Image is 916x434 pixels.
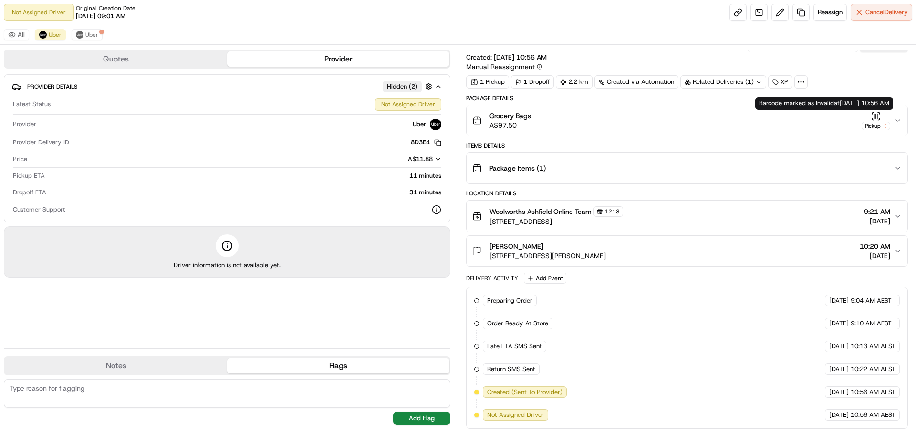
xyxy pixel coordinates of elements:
span: [DATE] [829,319,849,328]
span: Provider Delivery ID [13,138,69,147]
span: Reassign [818,8,843,17]
span: 10:22 AM AEST [851,365,895,373]
span: [PERSON_NAME] [489,242,543,251]
button: All [4,29,29,40]
button: Notes [5,358,227,373]
button: Woolworths Ashfield Online Team1213[STREET_ADDRESS]9:21 AM[DATE] [467,201,907,232]
button: Provider [227,51,449,67]
span: [DATE] [829,388,849,396]
div: 1 Dropoff [511,75,554,89]
span: [DATE] [829,342,849,351]
button: A$11.88 [357,155,441,163]
div: Barcode marked as Invalid [755,97,893,110]
button: Grocery BagsA$97.50Pickup [467,105,907,136]
div: Package Details [466,94,908,102]
span: [DATE] [860,251,890,261]
span: Uber [85,31,98,39]
button: Pickup [862,111,890,130]
img: uber-new-logo.jpeg [430,119,441,130]
span: Not Assigned Driver [487,411,544,419]
button: Uber [72,29,103,40]
span: A$11.88 [408,155,433,163]
button: Add Flag [393,412,450,425]
span: Uber [49,31,62,39]
span: Pickup ETA [13,172,45,180]
div: XP [768,75,792,89]
div: 11 minutes [49,172,441,180]
div: Related Deliveries (1) [680,75,766,89]
div: Location Details [466,190,908,197]
span: Grocery Bags [489,111,531,121]
div: Pickup [862,122,890,130]
span: [DATE] [864,216,890,226]
div: 1 Pickup [466,75,509,89]
button: CancelDelivery [851,4,912,21]
button: [PERSON_NAME][STREET_ADDRESS][PERSON_NAME]10:20 AM[DATE] [467,236,907,266]
span: Preparing Order [487,296,532,305]
span: Cancel Delivery [865,8,908,17]
div: Delivery Activity [466,274,518,282]
span: Late ETA SMS Sent [487,342,542,351]
span: [STREET_ADDRESS][PERSON_NAME] [489,251,606,261]
button: Flags [227,358,449,373]
span: 10:20 AM [860,242,890,251]
img: uber-new-logo.jpeg [76,31,83,39]
span: Order Ready At Store [487,319,548,328]
button: Add Event [524,273,566,284]
span: [DATE] [829,296,849,305]
span: Driver information is not available yet. [174,261,281,270]
span: at [DATE] 10:56 AM [834,99,889,107]
span: Provider [13,120,36,129]
div: Items Details [466,142,908,150]
span: 9:04 AM AEST [851,296,892,305]
span: Customer Support [13,205,65,214]
span: 9:21 AM [864,207,890,216]
span: Dropoff ETA [13,188,46,197]
span: Latest Status [13,100,51,109]
span: [DATE] [829,365,849,373]
button: Reassign [813,4,847,21]
span: [STREET_ADDRESS] [489,217,623,226]
button: Hidden (2) [383,81,435,92]
span: Return SMS Sent [487,365,535,373]
span: 1213 [604,208,620,215]
span: 10:56 AM AEST [851,388,895,396]
span: Original Creation Date [76,4,135,12]
span: Woolworths Ashfield Online Team [489,207,592,216]
span: Created (Sent To Provider) [487,388,562,396]
button: 8D3E4 [411,138,441,147]
span: [DATE] 10:56 AM [494,53,547,61]
button: Quotes [5,51,227,67]
button: Manual Reassignment [466,62,542,71]
img: uber-new-logo.jpeg [39,31,47,39]
span: 10:13 AM AEST [851,342,895,351]
div: 31 minutes [50,188,441,197]
span: Uber [413,120,426,129]
span: [DATE] [829,411,849,419]
h3: Summary [466,41,505,50]
span: [DATE] 09:01 AM [76,12,125,20]
span: 10:56 AM AEST [851,411,895,419]
button: Package Items (1) [467,153,907,183]
span: Hidden ( 2 ) [387,82,417,91]
span: Package Items ( 1 ) [489,163,546,173]
button: Uber [35,29,66,40]
button: Provider DetailsHidden (2) [12,79,442,94]
span: Created: [466,52,547,62]
span: 9:10 AM AEST [851,319,892,328]
span: Provider Details [27,83,77,91]
span: Manual Reassignment [466,62,535,71]
span: A$97.50 [489,121,531,130]
a: Created via Automation [594,75,678,89]
div: 2.2 km [556,75,593,89]
span: Price [13,155,27,163]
